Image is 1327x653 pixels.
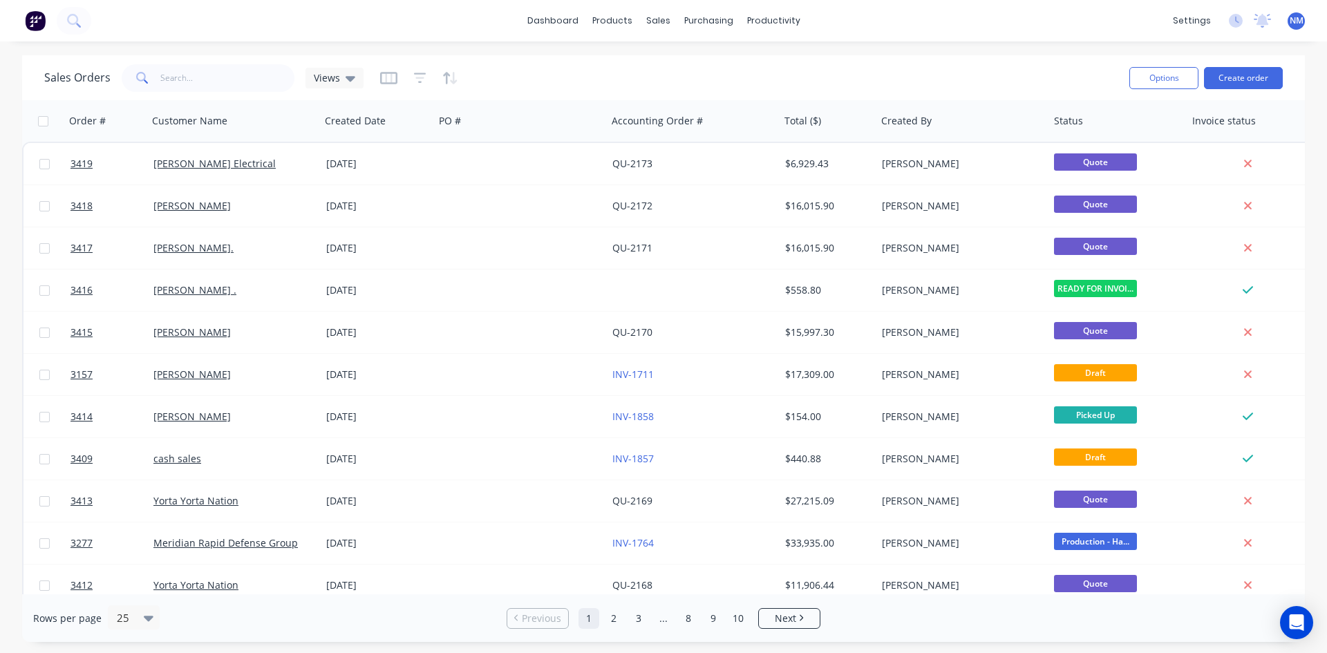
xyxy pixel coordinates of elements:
a: 3157 [70,354,153,395]
div: $33,935.00 [785,536,867,550]
div: Open Intercom Messenger [1280,606,1313,639]
a: 3418 [70,185,153,227]
a: 3277 [70,522,153,564]
span: 3416 [70,283,93,297]
span: Rows per page [33,612,102,625]
a: [PERSON_NAME]. [153,241,234,254]
img: Factory [25,10,46,31]
div: [PERSON_NAME] [882,283,1035,297]
a: INV-1857 [612,452,654,465]
span: Quote [1054,153,1137,171]
a: 3412 [70,565,153,606]
a: cash sales [153,452,201,465]
div: $16,015.90 [785,241,867,255]
a: Page 3 [628,608,649,629]
span: READY FOR INVOI... [1054,280,1137,297]
div: $558.80 [785,283,867,297]
div: [DATE] [326,536,429,550]
a: INV-1764 [612,536,654,549]
a: dashboard [520,10,585,31]
div: [PERSON_NAME] [882,536,1035,550]
div: purchasing [677,10,740,31]
div: [DATE] [326,452,429,466]
span: Draft [1054,364,1137,381]
span: Previous [522,612,561,625]
div: $15,997.30 [785,325,867,339]
h1: Sales Orders [44,71,111,84]
span: 3418 [70,199,93,213]
div: [PERSON_NAME] [882,578,1035,592]
a: INV-1711 [612,368,654,381]
div: [PERSON_NAME] [882,157,1035,171]
a: Yorta Yorta Nation [153,578,238,592]
div: productivity [740,10,807,31]
div: [DATE] [326,578,429,592]
a: Next page [759,612,820,625]
a: Page 9 [703,608,724,629]
a: QU-2171 [612,241,652,254]
div: [DATE] [326,494,429,508]
a: QU-2173 [612,157,652,170]
a: QU-2168 [612,578,652,592]
span: 3409 [70,452,93,466]
span: 3419 [70,157,93,171]
a: 3415 [70,312,153,353]
div: [DATE] [326,241,429,255]
div: $27,215.09 [785,494,867,508]
a: [PERSON_NAME] . [153,283,236,296]
a: Page 10 [728,608,749,629]
div: Accounting Order # [612,114,703,128]
div: [PERSON_NAME] [882,241,1035,255]
span: Views [314,70,340,85]
div: [DATE] [326,157,429,171]
div: [PERSON_NAME] [882,452,1035,466]
span: 3277 [70,536,93,550]
div: Customer Name [152,114,227,128]
div: [DATE] [326,410,429,424]
a: INV-1858 [612,410,654,423]
a: [PERSON_NAME] [153,410,231,423]
span: Quote [1054,491,1137,508]
div: [PERSON_NAME] [882,410,1035,424]
a: 3413 [70,480,153,522]
a: QU-2169 [612,494,652,507]
a: 3417 [70,227,153,269]
input: Search... [160,64,295,92]
span: Production - Ha... [1054,533,1137,550]
div: Created Date [325,114,386,128]
div: PO # [439,114,461,128]
div: Invoice status [1192,114,1256,128]
a: Meridian Rapid Defense Group [153,536,298,549]
span: 3412 [70,578,93,592]
div: $440.88 [785,452,867,466]
div: [PERSON_NAME] [882,368,1035,381]
span: 3415 [70,325,93,339]
div: $16,015.90 [785,199,867,213]
span: Quote [1054,322,1137,339]
a: QU-2170 [612,325,652,339]
a: [PERSON_NAME] [153,325,231,339]
a: 3409 [70,438,153,480]
span: Draft [1054,448,1137,466]
span: Next [775,612,796,625]
a: Page 1 is your current page [578,608,599,629]
a: Page 2 [603,608,624,629]
span: 3413 [70,494,93,508]
div: Created By [881,114,932,128]
div: [DATE] [326,368,429,381]
div: Total ($) [784,114,821,128]
div: $6,929.43 [785,157,867,171]
button: Options [1129,67,1198,89]
span: 3157 [70,368,93,381]
a: [PERSON_NAME] Electrical [153,157,276,170]
a: 3414 [70,396,153,437]
div: settings [1166,10,1218,31]
a: 3419 [70,143,153,184]
a: QU-2172 [612,199,652,212]
a: Yorta Yorta Nation [153,494,238,507]
div: $17,309.00 [785,368,867,381]
span: Quote [1054,196,1137,213]
a: [PERSON_NAME] [153,368,231,381]
div: [DATE] [326,325,429,339]
div: [PERSON_NAME] [882,325,1035,339]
